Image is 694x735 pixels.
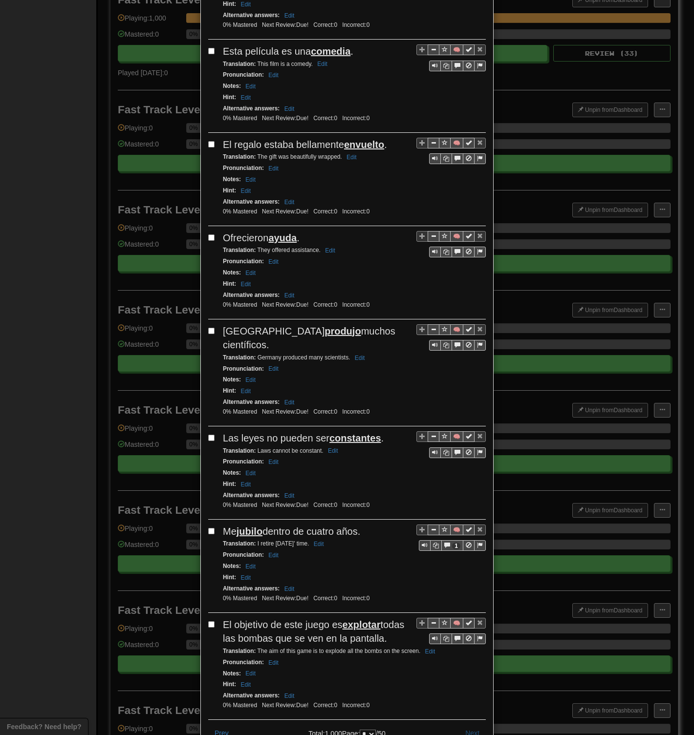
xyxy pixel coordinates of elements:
[352,353,368,363] button: Edit
[340,301,372,309] li: Incorrect: 0
[220,701,260,710] li: 0% Mastered
[340,594,372,603] li: Incorrect: 0
[223,540,256,547] strong: Translation :
[340,408,372,416] li: Incorrect: 0
[223,187,236,194] strong: Hint :
[223,46,353,57] span: Esta película es una .
[265,457,282,467] button: Edit
[282,584,298,594] button: Edit
[265,657,282,668] button: Edit
[450,44,463,55] button: 🧠
[223,354,256,361] strong: Translation :
[311,539,327,549] button: Edit
[220,21,260,29] li: 0% Mastered
[242,174,259,185] button: Edit
[223,61,256,67] strong: Translation :
[296,301,308,308] span: 2025-09-18
[265,363,282,374] button: Edit
[325,326,361,336] u: produjo
[260,114,311,123] li: Next Review:
[340,701,372,710] li: Incorrect: 0
[223,692,280,699] strong: Alternative answers :
[220,594,260,603] li: 0% Mastered
[223,258,264,265] strong: Pronunciation :
[237,526,262,537] u: jubilo
[223,563,241,569] strong: Notes :
[223,648,438,654] small: The aim of this game is to explode all the bombs on the screen.
[223,458,264,465] strong: Pronunciation :
[322,245,338,256] button: Edit
[238,679,254,690] button: Edit
[223,105,280,112] strong: Alternative answers :
[296,115,308,122] span: 2025-09-18
[282,691,298,701] button: Edit
[282,397,298,408] button: Edit
[340,208,372,216] li: Incorrect: 0
[296,702,308,709] span: 2025-09-18
[416,525,486,551] div: Sentence controls
[223,269,241,276] strong: Notes :
[265,550,282,561] button: Edit
[242,375,259,385] button: Edit
[260,501,311,509] li: Next Review:
[260,701,311,710] li: Next Review:
[296,408,308,415] span: 2025-09-18
[296,21,308,28] span: 2025-09-18
[416,431,486,458] div: Sentence controls
[223,280,236,287] strong: Hint :
[329,433,381,443] u: constantes
[260,21,311,29] li: Next Review:
[325,445,341,456] button: Edit
[223,176,241,183] strong: Notes :
[282,490,298,501] button: Edit
[416,324,486,351] div: Sentence controls
[223,94,236,101] strong: Hint :
[416,44,486,71] div: Sentence controls
[268,232,297,243] u: ayuda
[343,619,381,630] u: explotar
[223,292,280,298] strong: Alternative answers :
[422,646,438,657] button: Edit
[223,433,384,443] span: Las leyes no pueden ser .
[340,21,372,29] li: Incorrect: 0
[223,540,327,547] small: I retire [DATE]' time.
[223,153,256,160] strong: Translation :
[223,399,280,405] strong: Alternative answers :
[238,92,254,103] button: Edit
[223,681,236,688] strong: Hint :
[265,163,282,174] button: Edit
[223,551,264,558] strong: Pronunciation :
[311,46,350,57] u: comedia
[416,138,486,165] div: Sentence controls
[223,659,264,666] strong: Pronunciation :
[223,469,241,476] strong: Notes :
[260,594,311,603] li: Next Review:
[220,408,260,416] li: 0% Mastered
[282,290,298,301] button: Edit
[242,561,259,572] button: Edit
[223,492,280,499] strong: Alternative answers :
[223,354,368,361] small: Germany produced many scientists.
[223,83,241,89] strong: Notes :
[238,279,254,290] button: Edit
[238,186,254,196] button: Edit
[242,468,259,479] button: Edit
[220,301,260,309] li: 0% Mastered
[223,153,360,160] small: The gift was beautifully wrapped.
[223,387,236,394] strong: Hint :
[450,231,463,242] button: 🧠
[223,670,241,677] strong: Notes :
[223,247,338,253] small: They offered assistance.
[441,540,463,551] button: 1
[296,208,308,215] span: 2025-09-18
[416,231,486,258] div: Sentence controls
[223,139,387,150] span: El regalo estaba bellamente .
[260,208,311,216] li: Next Review:
[429,153,486,164] div: Sentence controls
[238,386,254,397] button: Edit
[340,114,372,123] li: Incorrect: 0
[450,138,463,148] button: 🧠
[223,574,236,581] strong: Hint :
[223,365,264,372] strong: Pronunciation :
[238,572,254,583] button: Edit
